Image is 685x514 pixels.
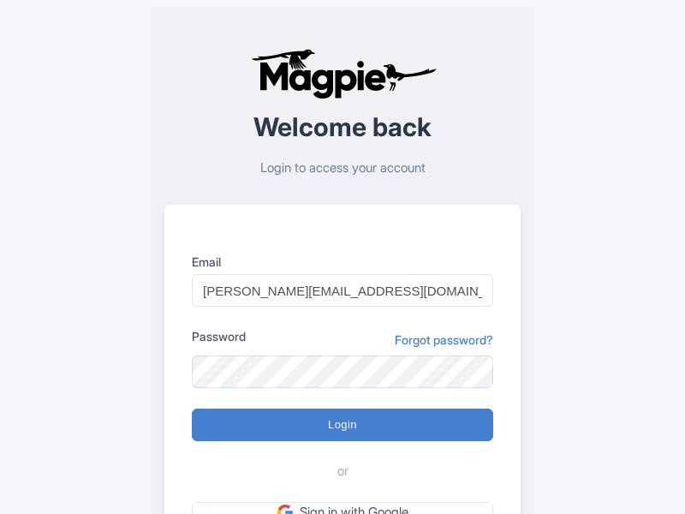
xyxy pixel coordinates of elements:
span: or [337,462,348,481]
a: Forgot password? [395,331,493,349]
label: Password [192,327,246,345]
input: you@example.com [192,274,493,307]
h2: Welcome back [164,113,521,141]
input: Login [192,409,493,441]
img: logo-ab69f6fb50320c5b225c76a69d11143b.png [247,48,439,99]
p: Login to access your account [164,158,521,178]
label: Email [192,253,493,271]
